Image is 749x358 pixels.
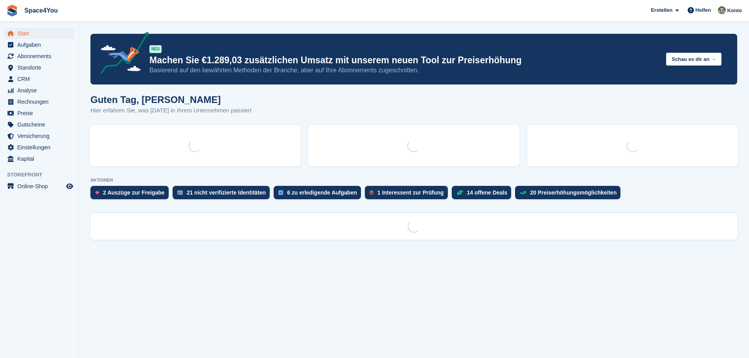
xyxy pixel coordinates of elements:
div: 1 Interessent zur Prüfung [377,189,444,196]
a: 20 Preiserhöhungsmöglichkeiten [515,186,624,203]
button: Schau es dir an → [666,53,721,66]
a: 1 Interessent zur Prüfung [365,186,452,203]
span: Aufgaben [17,39,64,50]
div: 14 offene Deals [467,189,508,196]
a: menu [4,39,74,50]
a: 14 offene Deals [452,186,515,203]
span: Storefront [7,171,78,179]
span: Konto [727,7,742,15]
div: 20 Preiserhöhungsmöglichkeiten [530,189,616,196]
img: task-75834270c22a3079a89374b754ae025e5fb1db73e45f91037f5363f120a921f8.svg [278,190,283,195]
a: menu [4,142,74,153]
span: Helfen [696,6,711,14]
span: Gutscheine [17,119,64,130]
a: menu [4,153,74,164]
a: menu [4,96,74,107]
h1: Guten Tag, [PERSON_NAME] [90,94,252,105]
div: 6 zu erledigende Aufgaben [287,189,357,196]
a: menu [4,51,74,62]
a: 21 nicht verifizierte Identitäten [173,186,274,203]
span: Standorte [17,62,64,73]
img: move_outs_to_deallocate_icon-f764333ba52eb49d3ac5e1228854f67142a1ed5810a6f6cc68b1a99e826820c5.svg [95,190,99,195]
span: Rechnungen [17,96,64,107]
div: NEU [149,45,162,53]
span: Analyse [17,85,64,96]
span: Einstellungen [17,142,64,153]
span: Abonnements [17,51,64,62]
img: Luca-André Talhoff [718,6,726,14]
div: 21 nicht verifizierte Identitäten [187,189,266,196]
a: Space4You [21,4,61,17]
span: Start [17,28,64,39]
span: Erstellen [651,6,672,14]
p: Machen Sie €1.289,03 zusätzlichen Umsatz mit unserem neuen Tool zur Preiserhöhung [149,55,660,66]
img: stora-icon-8386f47178a22dfd0bd8f6a31ec36ba5ce8667c1dd55bd0f319d3a0aa187defe.svg [6,5,18,17]
span: Online-Shop [17,181,64,192]
span: Versicherung [17,130,64,141]
a: menu [4,130,74,141]
a: menu [4,108,74,119]
span: Preise [17,108,64,119]
a: menu [4,119,74,130]
a: menu [4,85,74,96]
p: Hier erfahren Sie, was [DATE] in Ihrem Unternehmen passiert [90,106,252,115]
p: AKTIONEN [90,178,737,183]
a: Vorschau-Shop [65,182,74,191]
img: prospect-51fa495bee0391a8d652442698ab0144808aea92771e9ea1ae160a38d050c398.svg [370,190,374,195]
img: price-adjustments-announcement-icon-8257ccfd72463d97f412b2fc003d46551f7dbcb40ab6d574587a9cd5c0d94... [94,32,149,77]
a: Speisekarte [4,181,74,192]
div: 2 Auszüge zur Freigabe [103,189,165,196]
p: Basierend auf den bewährten Methoden der Branche, aber auf Ihre Abonnements zugeschnitten. [149,66,660,75]
img: verify_identity-adf6edd0f0f0b5bbfe63781bf79b02c33cf7c696d77639b501bdc392416b5a36.svg [177,190,183,195]
a: menu [4,62,74,73]
img: deal-1b604bf984904fb50ccaf53a9ad4b4a5d6e5aea283cecdc64d6e3604feb123c2.svg [456,190,463,195]
span: Kapital [17,153,64,164]
a: menu [4,73,74,84]
a: menu [4,28,74,39]
a: 2 Auszüge zur Freigabe [90,186,173,203]
a: 6 zu erledigende Aufgaben [274,186,365,203]
span: CRM [17,73,64,84]
img: price_increase_opportunities-93ffe204e8149a01c8c9dc8f82e8f89637d9d84a8eef4429ea346261dce0b2c0.svg [520,191,526,195]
